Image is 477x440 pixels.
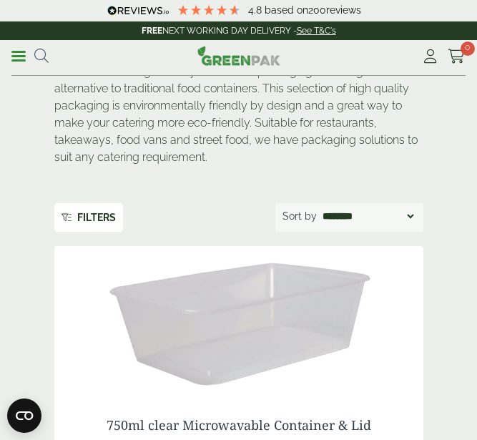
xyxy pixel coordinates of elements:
p: Our extensive range of recyclable food packaging offers a green alternative to traditional food c... [54,63,423,166]
p: [URL][DOMAIN_NAME] [54,179,56,180]
span: More… [77,212,116,223]
span: reviews [326,4,361,16]
i: My Account [421,49,439,64]
img: REVIEWS.io [107,6,169,16]
span: Based on [265,4,308,16]
a: See T&C's [297,26,336,36]
img: GreenPak Supplies [197,46,280,66]
a: 750ml clear Microwavable Container & Lid [107,416,371,434]
span: 200 [308,4,326,16]
div: 4.79 Stars [177,4,241,16]
a: 0 [448,46,466,67]
i: Cart [448,49,466,64]
span: 4.8 [248,4,265,16]
button: Open CMP widget [7,399,41,433]
strong: FREE [142,26,162,36]
img: 3010007A 750ml Microwavable Container & Lid [54,246,423,389]
span: 0 [461,41,475,56]
p: Sort by [282,209,317,224]
select: Shop order [320,207,416,225]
